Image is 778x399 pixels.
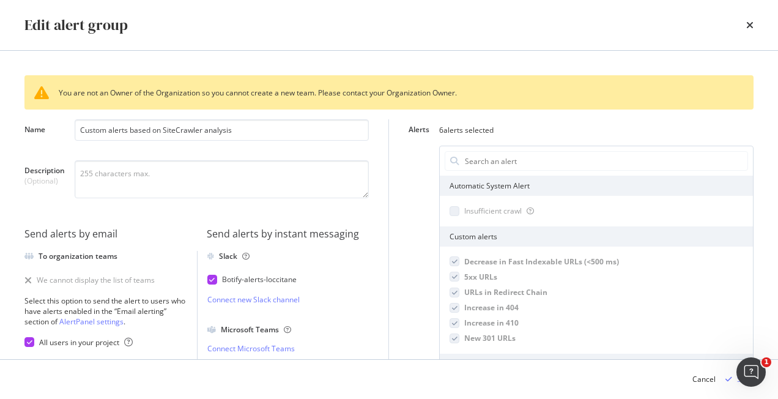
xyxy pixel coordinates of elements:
span: All users in your project [39,337,119,348]
div: Microsoft Teams [221,324,291,335]
span: Decrease in Fast Indexable URLs (<500 ms) [464,256,619,267]
div: Automatic System Alert [440,176,753,196]
a: AlertPanel settings [59,316,124,327]
div: You are not an Owner of the Organization so you cannot create a new team. Please contact your Org... [24,75,754,110]
div: Select this option to send the alert to users who have alerts enabled in the “Email alerting” sec... [24,296,187,327]
div: Send alerts by instant messaging [207,227,369,241]
div: To organization teams [39,251,117,261]
span: (Optional) [24,176,65,186]
span: Insufficient crawl [464,206,522,216]
button: Cancel [692,370,716,389]
span: URLs in Redirect Chain [464,287,547,297]
div: Custom alerts [440,226,753,247]
button: Save [721,370,754,389]
div: We cannot display the list of teams [37,275,155,285]
span: New 301 URLs [464,333,516,343]
div: Slack [219,251,250,261]
span: 1 [761,357,771,367]
label: Alerts [409,124,429,138]
span: 5xx URLs [464,272,497,282]
div: times [746,15,754,35]
div: Botify - alerts-loccitane [222,274,297,285]
span: Increase in 404 [464,302,519,313]
iframe: Intercom live chat [736,357,766,387]
span: Description [24,165,65,176]
div: Send alerts by email [24,227,187,241]
span: Increase in 410 [464,318,519,328]
div: 6 alerts selected [439,125,494,135]
label: Name [24,124,65,147]
div: Edit alert group [24,15,128,35]
a: Connect new Slack channel [207,294,369,305]
a: Connect Microsoft Teams [207,343,369,354]
div: AlertPanel logs [440,354,753,374]
input: Name [75,119,369,141]
div: Cancel [692,374,716,384]
input: Search an alert [464,152,747,170]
